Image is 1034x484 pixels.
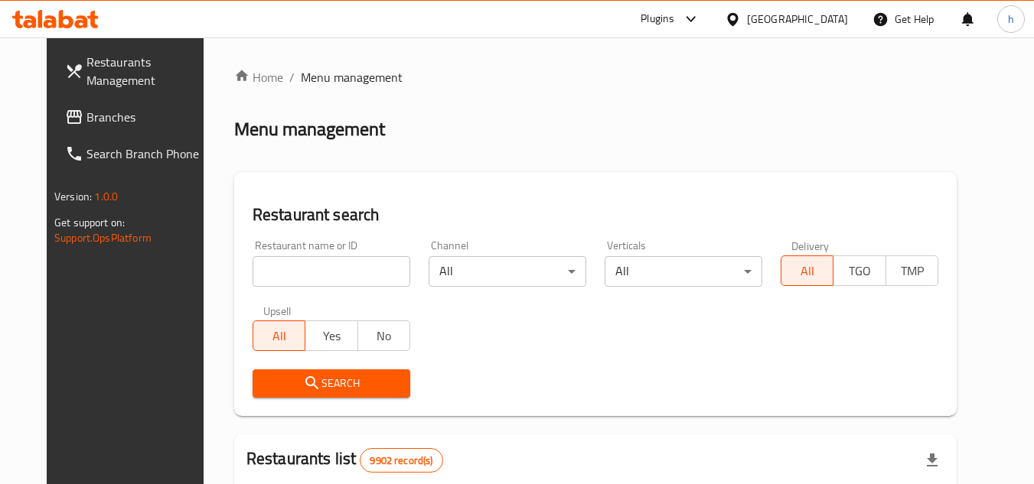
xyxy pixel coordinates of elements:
span: Menu management [301,68,403,86]
span: 1.0.0 [94,187,118,206]
span: Branches [86,108,207,126]
a: Restaurants Management [53,44,220,99]
span: Get support on: [54,213,125,232]
div: All [605,256,762,287]
li: / [289,68,295,86]
label: Delivery [791,240,830,251]
span: Version: [54,187,92,206]
input: Search for restaurant name or ID.. [253,256,410,287]
span: h [1008,11,1014,28]
nav: breadcrumb [234,68,957,86]
button: No [357,320,410,351]
button: TGO [833,255,886,286]
span: Yes [312,325,351,347]
button: Yes [305,320,357,351]
button: Search [253,369,410,398]
h2: Restaurants list [246,447,443,473]
button: All [781,255,833,286]
h2: Restaurant search [253,203,938,226]
a: Branches [53,99,220,135]
div: Plugins [641,10,674,28]
a: Home [234,68,283,86]
div: Export file [914,442,951,479]
button: TMP [886,255,938,286]
div: All [429,256,586,287]
button: All [253,320,305,351]
span: All [788,260,827,282]
div: Total records count [360,448,442,473]
span: Search [265,374,398,393]
h2: Menu management [234,117,385,141]
a: Search Branch Phone [53,135,220,172]
span: Search Branch Phone [86,145,207,163]
div: [GEOGRAPHIC_DATA] [747,11,848,28]
label: Upsell [263,305,292,316]
span: 9902 record(s) [360,453,442,468]
span: Restaurants Management [86,53,207,89]
span: TGO [840,260,879,282]
span: All [259,325,299,347]
span: TMP [892,260,932,282]
span: No [364,325,404,347]
a: Support.OpsPlatform [54,228,152,248]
